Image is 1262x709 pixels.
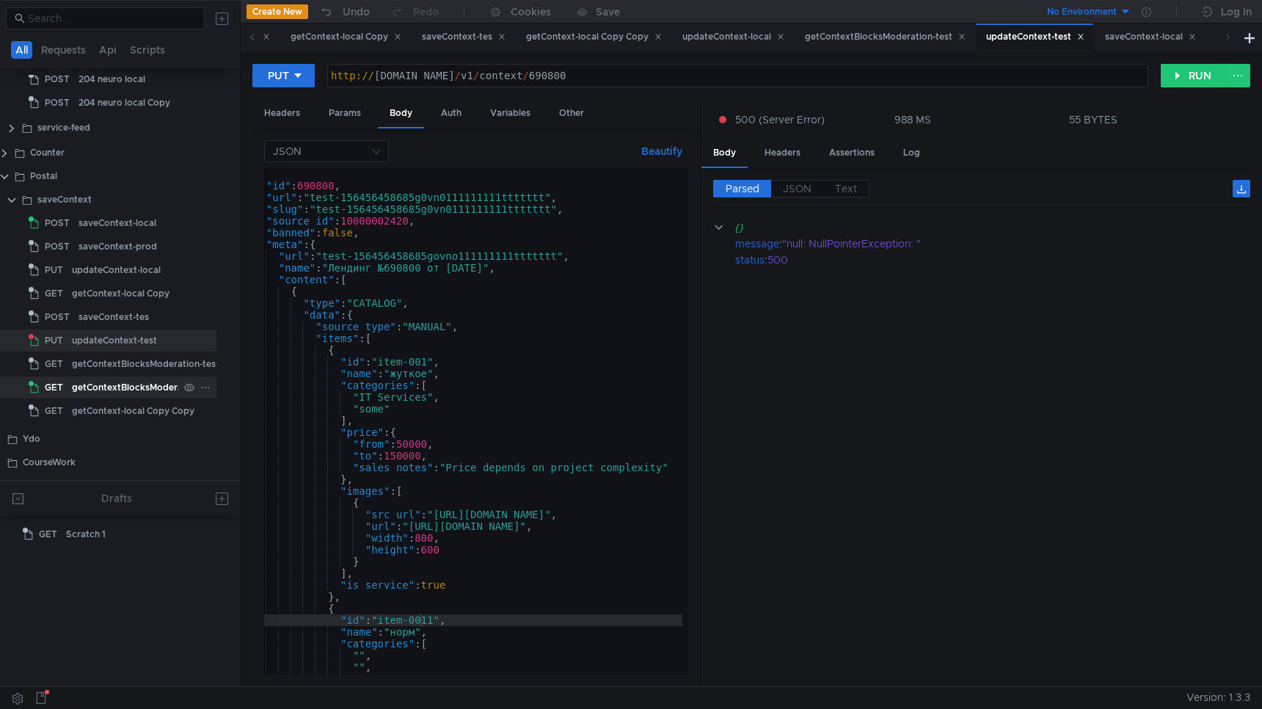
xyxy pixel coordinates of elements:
[1069,113,1117,126] div: 55 BYTES
[782,236,1231,252] div: "null: NullPointerException: "
[291,29,401,45] div: getContext-local Copy
[37,189,92,211] div: saveContext
[547,100,596,127] div: Other
[45,330,63,352] span: PUT
[95,41,121,59] button: Api
[1047,5,1117,19] div: No Environment
[767,252,1230,268] div: 500
[986,29,1084,45] div: updateContext-test
[735,236,779,252] div: message
[252,100,312,127] div: Headers
[79,68,145,90] div: 204 neuro local
[701,139,748,168] div: Body
[343,3,370,21] div: Undo
[478,100,542,127] div: Variables
[45,259,63,281] span: PUT
[125,41,169,59] button: Scripts
[596,7,620,17] div: Save
[72,400,194,422] div: getContext-local Copy Copy
[805,29,966,45] div: getContextBlocksModeration-test
[726,182,759,195] span: Parsed
[45,400,63,422] span: GET
[891,139,932,167] div: Log
[308,1,380,23] button: Undo
[1105,29,1196,45] div: saveContext-local
[79,212,156,234] div: saveContext-local
[72,259,161,281] div: updateContext-local
[79,92,170,114] div: 204 neuro local Copy
[894,113,931,126] div: 988 MS
[45,68,70,90] span: POST
[682,29,784,45] div: updateContext-local
[37,41,90,59] button: Requests
[72,353,219,375] div: getContextBlocksModeration-test
[66,523,106,545] div: Scratch 1
[817,139,886,167] div: Assertions
[45,353,63,375] span: GET
[429,100,473,127] div: Auth
[783,182,811,195] span: JSON
[28,10,196,26] input: Search...
[1186,687,1250,708] span: Version: 1.3.3
[268,68,289,84] div: PUT
[23,451,76,473] div: CourseWork
[45,236,70,258] span: POST
[735,252,765,268] div: status
[23,428,40,450] div: Ydo
[735,236,1250,252] div: :
[380,1,449,23] button: Redo
[635,142,688,160] button: Beautify
[835,182,857,195] span: Text
[247,4,308,19] button: Create New
[526,29,662,45] div: getContext-local Copy Copy
[753,139,812,167] div: Headers
[45,212,70,234] span: POST
[45,377,63,399] span: GET
[30,142,65,164] div: Counter
[79,236,157,258] div: saveContext-prod
[39,523,57,545] span: GET
[30,165,57,187] div: Postal
[72,330,157,352] div: updateContext-test
[413,3,439,21] div: Redo
[735,252,1250,268] div: :
[11,41,32,59] button: All
[101,490,132,507] div: Drafts
[511,3,551,21] div: Cookies
[72,283,169,305] div: getContext-local Copy
[45,306,70,328] span: POST
[72,377,223,399] div: getContextBlocksModeration-local
[45,283,63,305] span: GET
[1161,64,1226,87] button: RUN
[79,306,149,328] div: saveContext-tes
[37,117,90,139] div: service-feed
[734,219,1230,236] div: {}
[252,64,315,87] button: PUT
[422,29,506,45] div: saveContext-tes
[1221,3,1252,21] div: Log In
[317,100,373,127] div: Params
[378,100,424,128] div: Body
[45,92,70,114] span: POST
[735,112,825,128] span: 500 (Server Error)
